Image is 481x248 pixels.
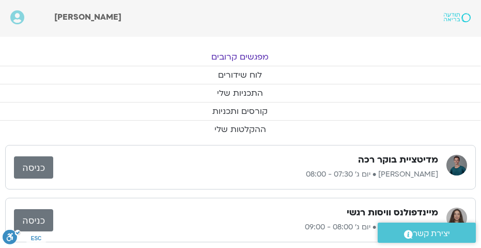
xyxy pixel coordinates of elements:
p: [PERSON_NAME] • יום ג׳ 08:00 - 09:00 [53,221,438,234]
h3: מדיטציית בוקר רכה [358,154,438,166]
h3: מיינדפולנס וויסות רגשי [347,207,438,219]
a: יצירת קשר [378,223,476,243]
a: כניסה [14,209,53,231]
img: אורי דאובר [446,155,467,176]
span: יצירת קשר [413,227,450,241]
span: [PERSON_NAME] [54,11,121,23]
img: הילן נבות [446,208,467,228]
p: [PERSON_NAME] • יום ג׳ 07:30 - 08:00 [53,168,438,181]
a: כניסה [14,156,53,179]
